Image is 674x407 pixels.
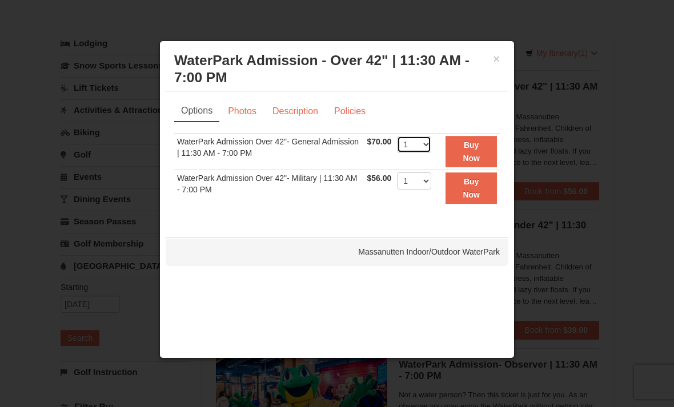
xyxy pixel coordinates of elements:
a: Description [265,100,326,122]
td: WaterPark Admission Over 42"- General Admission | 11:30 AM - 7:00 PM [174,134,364,170]
a: Photos [220,100,264,122]
button: Buy Now [446,136,497,167]
strong: Buy Now [463,177,480,199]
a: Policies [327,100,373,122]
a: Options [174,100,219,122]
button: Buy Now [446,172,497,204]
span: $70.00 [367,137,392,146]
div: Massanutten Indoor/Outdoor WaterPark [166,237,508,266]
span: $56.00 [367,174,392,183]
h3: WaterPark Admission - Over 42" | 11:30 AM - 7:00 PM [174,52,500,86]
button: × [493,53,500,65]
strong: Buy Now [463,140,480,162]
td: WaterPark Admission Over 42"- Military | 11:30 AM - 7:00 PM [174,170,364,206]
